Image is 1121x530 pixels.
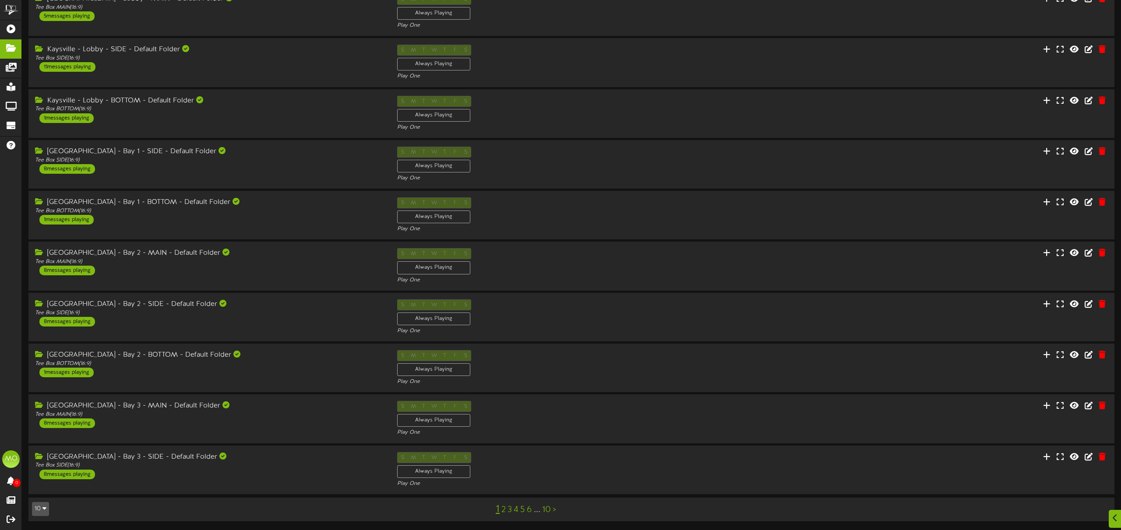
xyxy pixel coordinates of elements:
[520,505,525,515] a: 5
[397,277,746,284] div: Play One
[39,368,94,377] div: 1 messages playing
[397,211,470,223] div: Always Playing
[397,363,470,376] div: Always Playing
[32,502,49,516] button: 10
[527,505,532,515] a: 6
[35,96,384,106] div: Kaysville - Lobby - BOTTOM - Default Folder
[397,312,470,325] div: Always Playing
[39,317,95,326] div: 8 messages playing
[13,479,21,487] span: 0
[542,505,551,515] a: 10
[35,299,384,309] div: [GEOGRAPHIC_DATA] - Bay 2 - SIDE - Default Folder
[508,505,512,515] a: 3
[2,450,20,468] div: MO
[35,45,384,55] div: Kaysville - Lobby - SIDE - Default Folder
[397,58,470,70] div: Always Playing
[39,266,95,275] div: 8 messages playing
[39,164,95,174] div: 8 messages playing
[35,258,384,266] div: Tee Box MAIN ( 16:9 )
[397,261,470,274] div: Always Playing
[397,465,470,478] div: Always Playing
[35,309,384,317] div: Tee Box SIDE ( 16:9 )
[397,225,746,233] div: Play One
[35,197,384,207] div: [GEOGRAPHIC_DATA] - Bay 1 - BOTTOM - Default Folder
[35,55,384,62] div: Tee Box SIDE ( 16:9 )
[397,378,746,386] div: Play One
[397,429,746,436] div: Play One
[39,11,95,21] div: 5 messages playing
[35,207,384,215] div: Tee Box BOTTOM ( 16:9 )
[534,505,540,515] a: ...
[397,22,746,29] div: Play One
[39,470,95,479] div: 8 messages playing
[397,7,470,20] div: Always Playing
[397,175,746,182] div: Play One
[397,160,470,172] div: Always Playing
[397,109,470,122] div: Always Playing
[39,418,95,428] div: 8 messages playing
[514,505,518,515] a: 4
[35,350,384,360] div: [GEOGRAPHIC_DATA] - Bay 2 - BOTTOM - Default Folder
[496,504,500,515] a: 1
[397,414,470,427] div: Always Playing
[553,505,556,515] a: >
[39,62,95,72] div: 11 messages playing
[397,124,746,131] div: Play One
[39,113,94,123] div: 1 messages playing
[35,360,384,368] div: Tee Box BOTTOM ( 16:9 )
[35,157,384,164] div: Tee Box SIDE ( 16:9 )
[397,73,746,80] div: Play One
[39,215,94,225] div: 1 messages playing
[35,462,384,469] div: Tee Box SIDE ( 16:9 )
[501,505,506,515] a: 2
[397,480,746,488] div: Play One
[35,452,384,462] div: [GEOGRAPHIC_DATA] - Bay 3 - SIDE - Default Folder
[35,401,384,411] div: [GEOGRAPHIC_DATA] - Bay 3 - MAIN - Default Folder
[35,4,384,11] div: Tee Box MAIN ( 16:9 )
[35,411,384,418] div: Tee Box MAIN ( 16:9 )
[397,327,746,335] div: Play One
[35,147,384,157] div: [GEOGRAPHIC_DATA] - Bay 1 - SIDE - Default Folder
[35,105,384,113] div: Tee Box BOTTOM ( 16:9 )
[35,248,384,258] div: [GEOGRAPHIC_DATA] - Bay 2 - MAIN - Default Folder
